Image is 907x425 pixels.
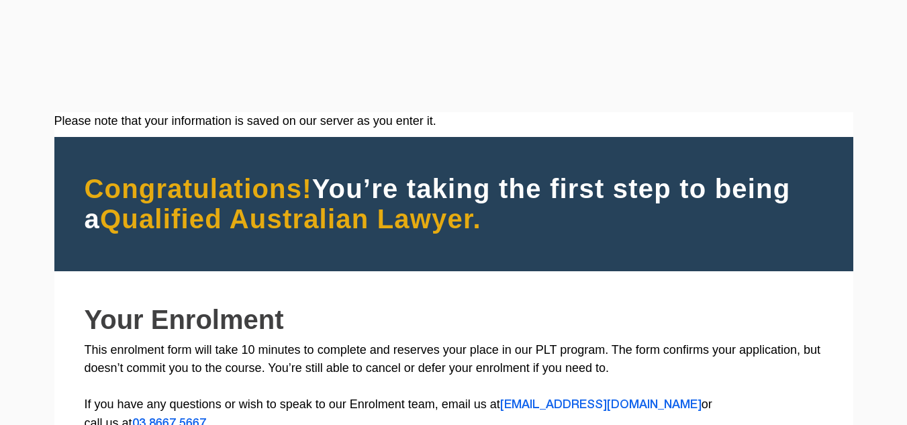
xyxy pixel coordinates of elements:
h2: You’re taking the first step to being a [85,174,823,234]
a: [EMAIL_ADDRESS][DOMAIN_NAME] [500,399,702,410]
div: Please note that your information is saved on our server as you enter it. [54,112,853,130]
span: Congratulations! [85,174,312,203]
h2: Your Enrolment [85,305,823,334]
span: Qualified Australian Lawyer. [100,204,481,234]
